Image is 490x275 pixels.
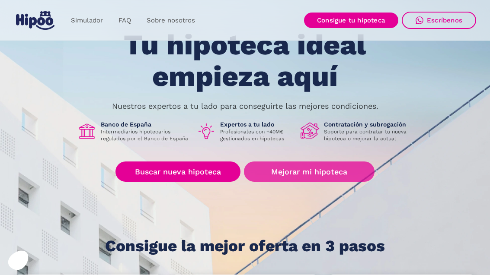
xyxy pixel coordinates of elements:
[324,128,413,142] p: Soporte para contratar tu nueva hipoteca o mejorar la actual
[101,120,190,128] h1: Banco de España
[304,13,398,28] a: Consigue tu hipoteca
[402,12,476,29] a: Escríbenos
[101,128,190,142] p: Intermediarios hipotecarios regulados por el Banco de España
[244,161,374,182] a: Mejorar mi hipoteca
[220,128,294,142] p: Profesionales con +40M€ gestionados en hipotecas
[220,120,294,128] h1: Expertos a tu lado
[81,29,409,92] h1: Tu hipoteca ideal empieza aquí
[139,12,203,29] a: Sobre nosotros
[427,16,462,24] div: Escríbenos
[111,12,139,29] a: FAQ
[63,12,111,29] a: Simulador
[112,103,378,110] p: Nuestros expertos a tu lado para conseguirte las mejores condiciones.
[115,161,240,182] a: Buscar nueva hipoteca
[105,237,385,255] h1: Consigue la mejor oferta en 3 pasos
[324,120,413,128] h1: Contratación y subrogación
[14,8,56,33] a: home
